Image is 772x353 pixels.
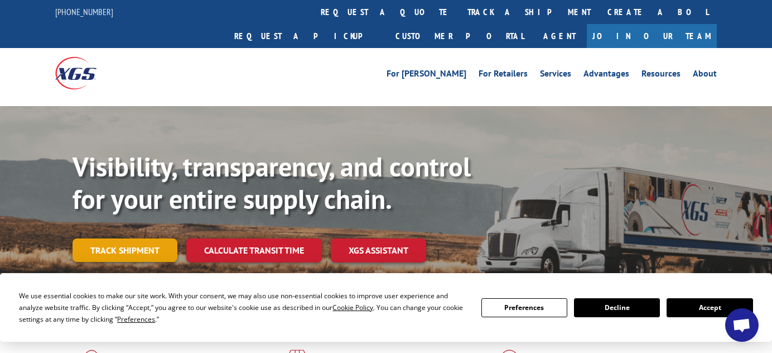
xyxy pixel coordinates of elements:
a: Track shipment [73,238,177,262]
a: Request a pickup [226,24,387,48]
a: Calculate transit time [186,238,322,263]
a: Join Our Team [587,24,717,48]
a: Agent [532,24,587,48]
a: Customer Portal [387,24,532,48]
b: Visibility, transparency, and control for your entire supply chain. [73,149,471,216]
button: Decline [574,298,660,317]
button: Accept [667,298,752,317]
a: For Retailers [479,69,528,82]
a: Advantages [583,69,629,82]
a: [PHONE_NUMBER] [55,6,113,17]
a: About [693,69,717,82]
a: Open chat [725,308,759,342]
span: Cookie Policy [332,303,373,312]
a: Resources [641,69,681,82]
a: For [PERSON_NAME] [387,69,466,82]
a: Services [540,69,571,82]
div: We use essential cookies to make our site work. With your consent, we may also use non-essential ... [19,290,467,325]
a: XGS ASSISTANT [331,238,426,263]
span: Preferences [117,314,155,324]
button: Preferences [481,298,567,317]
